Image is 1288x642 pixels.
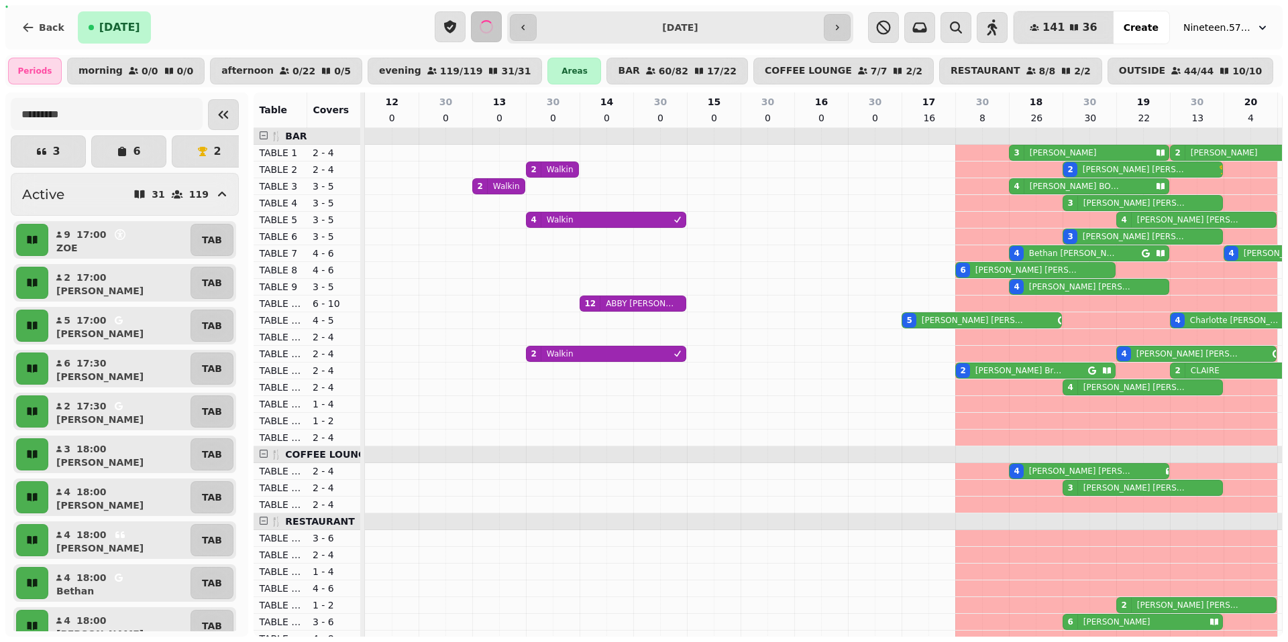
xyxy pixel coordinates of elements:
button: COFFEE LOUNGE7/72/2 [753,58,934,84]
p: [PERSON_NAME] BOON [1030,181,1122,192]
div: 4 [1067,382,1073,393]
p: TAB [202,491,222,504]
button: TAB [191,310,233,342]
p: BAR [618,66,639,76]
div: 4 [1014,181,1019,192]
p: TABLE 14 [259,330,302,344]
p: [PERSON_NAME] [1083,617,1150,627]
p: 2 / 2 [906,66,922,76]
p: 3 [52,146,60,157]
p: 0 [762,111,773,125]
p: [PERSON_NAME] [PERSON_NAME] [1083,198,1187,208]
p: 12 [385,95,398,109]
div: 2 [1175,365,1180,376]
span: 36 [1082,22,1097,33]
p: 1 - 4 [313,565,356,578]
p: TAB [202,233,222,247]
p: 2 - 4 [313,481,356,495]
div: 6 [1067,617,1073,627]
div: 2 [477,181,482,192]
div: 3 [1067,231,1073,242]
p: 17:00 [76,228,107,241]
p: 2 - 4 [313,548,356,562]
p: 0 [601,111,612,125]
p: [PERSON_NAME] [PERSON_NAME] [1137,214,1241,225]
p: 30 [869,95,881,109]
p: 4 - 6 [313,247,356,260]
div: 4 [1175,315,1180,326]
span: [DATE] [99,22,140,33]
div: 2 [1121,600,1126,611]
p: TAB [202,533,222,547]
p: TABLE 9 [259,280,302,294]
p: 18:00 [76,614,107,627]
div: 4 [1121,214,1126,225]
button: Collapse sidebar [208,99,239,130]
p: 18 [1030,95,1042,109]
button: 617:30[PERSON_NAME] [51,352,188,385]
span: Table [259,105,287,115]
p: 2 [63,271,71,284]
p: CLAIRE [1191,365,1220,376]
span: 🍴 COFFEE LOUNGE [270,449,372,460]
p: 10 / 10 [1232,66,1262,76]
p: [PERSON_NAME] [56,284,144,298]
span: Back [39,23,64,32]
p: [PERSON_NAME] Brown [975,365,1063,376]
p: 3 - 6 [313,615,356,629]
p: Walkin [547,214,574,225]
p: ZOE [56,241,78,255]
p: 60 / 82 [659,66,688,76]
p: 17:00 [76,271,107,284]
p: 0 [655,111,665,125]
p: 31 [152,190,164,199]
div: 2 [531,164,536,175]
button: TAB [191,524,233,556]
h2: Active [22,185,64,204]
span: Create [1124,23,1159,32]
p: 13 [1191,111,1202,125]
p: 2 - 4 [313,163,356,176]
button: afternoon0/220/5 [210,58,362,84]
p: 2 - 4 [313,146,356,159]
p: 2 [63,399,71,413]
p: TABLE 24 [259,548,302,562]
p: 2 - 4 [313,347,356,361]
p: morning [78,66,123,76]
p: evening [379,66,421,76]
p: [PERSON_NAME] [1030,147,1097,158]
p: 17 [922,95,935,109]
div: 2 [1175,147,1180,158]
p: afternoon [221,66,274,76]
p: TABLE 21 [259,481,302,495]
button: Nineteen.57 Restaurant & Bar [1175,15,1277,40]
div: 2 [1067,164,1073,175]
p: TAB [202,319,222,332]
p: 2 [213,146,221,157]
p: 2 / 2 [1074,66,1091,76]
p: 17:30 [76,357,107,370]
p: OUTSIDE [1119,66,1165,76]
p: 2 - 4 [313,381,356,394]
p: 0 / 0 [142,66,158,76]
p: TABLE 20 [259,464,302,478]
p: TAB [202,448,222,461]
button: OUTSIDE44/4410/10 [1108,58,1273,84]
p: 4 [1245,111,1256,125]
p: 16 [923,111,934,125]
button: TAB [191,395,233,428]
p: 3 - 6 [313,531,356,545]
p: Walkin [493,181,520,192]
div: 5 [906,315,912,326]
p: 30 [1083,95,1096,109]
p: 4 [63,571,71,584]
p: TAB [202,576,222,590]
p: 0 / 0 [177,66,194,76]
p: 2 - 4 [313,464,356,478]
p: [PERSON_NAME] [PERSON_NAME] [1029,466,1132,476]
button: 418:00Bethan [51,567,188,599]
p: 3 [63,442,71,456]
p: 2 - 4 [313,498,356,511]
div: Areas [547,58,601,84]
p: TABLE 2 [259,163,302,176]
